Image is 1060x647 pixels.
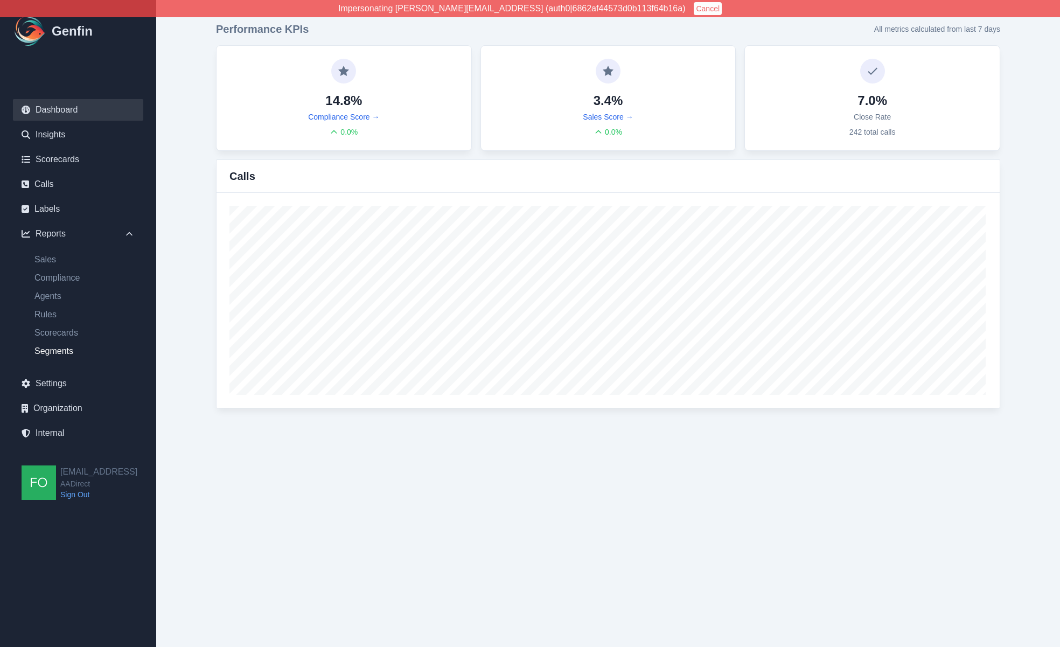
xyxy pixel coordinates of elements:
p: All metrics calculated from last 7 days [874,24,1000,34]
a: Sales [26,253,143,266]
h3: Calls [229,169,255,184]
h2: [EMAIL_ADDRESS] [60,465,137,478]
a: Calls [13,173,143,195]
h4: 14.8% [325,92,362,109]
a: Scorecards [13,149,143,170]
a: Insights [13,124,143,145]
a: Rules [26,308,143,321]
a: Agents [26,290,143,303]
p: Close Rate [854,112,891,122]
a: Dashboard [13,99,143,121]
a: Organization [13,398,143,419]
a: Internal [13,422,143,444]
a: Sales Score → [583,112,633,122]
a: Segments [26,345,143,358]
div: Reports [13,223,143,245]
a: Sign Out [60,489,137,500]
a: Compliance Score → [308,112,379,122]
h1: Genfin [52,23,93,40]
h4: 3.4% [594,92,623,109]
a: Labels [13,198,143,220]
div: 0.0 % [594,127,622,137]
a: Scorecards [26,326,143,339]
img: founders@genfin.ai [22,465,56,500]
a: Settings [13,373,143,394]
a: Compliance [26,272,143,284]
span: AADirect [60,478,137,489]
button: Cancel [694,2,722,15]
img: Logo [13,14,47,48]
p: 242 total calls [849,127,896,137]
h4: 7.0% [857,92,887,109]
h3: Performance KPIs [216,22,309,37]
div: 0.0 % [330,127,358,137]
